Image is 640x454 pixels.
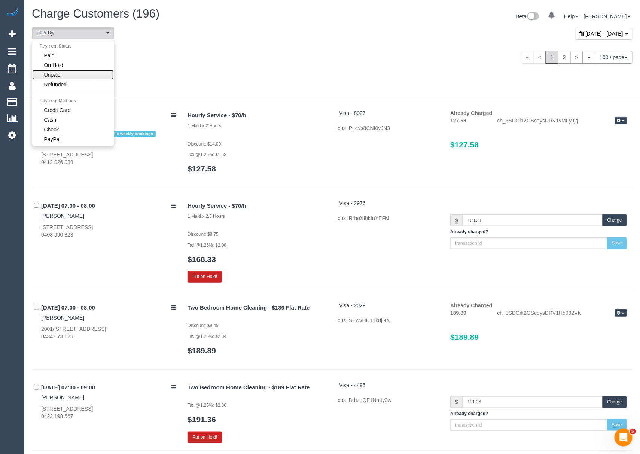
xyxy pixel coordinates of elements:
span: Cash [44,116,57,124]
div: ch_3SDCia2GScqysDRV1vMFyJjq [492,117,633,126]
a: Visa - 8027 [339,110,366,116]
small: Discount: $8.75 [188,232,219,237]
div: 2001/[STREET_ADDRESS] 0434 673 125 [41,325,176,340]
img: New interface [527,12,539,22]
span: On Hold [44,61,63,69]
div: cus_SEwvHU11k8jl9A [338,317,439,324]
img: Automaid Logo [4,7,19,18]
strong: Already Charged [450,110,492,116]
strong: Already Charged [450,302,492,308]
a: [PERSON_NAME] [584,13,631,19]
span: $ [450,396,463,408]
div: cus_DthzeQF1Nmty3w [338,396,439,404]
button: Put on Hold! [188,271,222,283]
small: 1 Maid x 2.5 Hours [188,214,225,219]
button: Charge [603,396,627,408]
a: [PERSON_NAME] [41,213,84,219]
span: Payment Methods [40,98,76,103]
strong: 189.89 [450,310,466,316]
a: [PERSON_NAME] [41,394,84,400]
small: Tax @1.25%: $2.34 [188,334,226,339]
span: Payment Status [40,43,71,49]
h5: Already charged? [450,411,627,416]
div: cus_RrhoXfbkInYEFM [338,214,439,222]
a: 2 [558,51,571,64]
small: Discount: $14.00 [188,141,221,147]
span: Charge Customers (196) [32,7,159,20]
button: Filter By [32,27,114,39]
span: 1 [546,51,558,64]
div: [STREET_ADDRESS] 0412 026 939 [41,151,176,166]
span: 2 x weekly bookings [111,131,156,137]
nav: Pagination navigation [521,51,633,64]
a: $168.33 [188,255,216,263]
input: transaction id [450,419,607,431]
span: $189.89 [450,333,479,341]
a: Visa - 2029 [339,302,366,308]
iframe: Intercom live chat [615,429,633,447]
h4: Two Bedroom Home Cleaning - $189 Flat Rate [188,384,326,391]
small: 1 Maid x 2 Hours [188,123,221,128]
div: cus_PL4ys8CNI0vJN3 [338,124,439,132]
small: Tax @1.25%: $2.36 [188,403,226,408]
button: 100 / page [595,51,633,64]
h5: Already charged? [450,229,627,234]
h4: [DATE] 07:00 - 08:00 [41,305,176,311]
a: $127.58 [188,164,216,173]
a: Visa - 4495 [339,382,366,388]
small: Tax @1.25%: $2.08 [188,243,226,248]
h4: [DATE] 07:00 - 09:00 [41,384,176,391]
small: Discount: $9.45 [188,323,219,328]
div: [STREET_ADDRESS] 0408 990 823 [41,223,176,238]
h4: [DATE] 07:00 - 08:00 [41,203,176,209]
div: ch_3SDCih2GScqysDRV1H5032VK [492,309,633,318]
a: Help [564,13,579,19]
button: Put on Hold! [188,432,222,443]
h4: Hourly Service - $70/h [188,112,326,119]
span: Credit Card [44,106,71,114]
span: < [533,51,546,64]
a: » [583,51,595,64]
span: Unpaid [44,71,61,79]
h4: Two Bedroom Home Cleaning - $189 Flat Rate [188,305,326,311]
span: Refunded [44,81,67,88]
a: $189.89 [188,346,216,355]
small: Tax @1.25%: $1.58 [188,152,226,157]
input: transaction id [450,237,607,249]
div: [STREET_ADDRESS] 0423 198 567 [41,405,176,420]
a: $191.36 [188,415,216,424]
button: Charge [603,214,627,226]
span: $ [450,214,463,226]
span: Paid [44,52,55,59]
a: Beta [516,13,539,19]
span: « [521,51,534,64]
a: > [570,51,583,64]
span: [DATE] - [DATE] [586,31,624,37]
span: 5 [630,429,636,435]
span: $127.58 [450,140,479,149]
span: Filter By [37,30,104,36]
a: Visa - 2976 [339,200,366,206]
a: [PERSON_NAME] [41,315,84,321]
span: Check [44,126,59,133]
span: PayPal [44,135,61,143]
strong: 127.58 [450,118,466,124]
h4: Hourly Service - $70/h [188,203,326,209]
